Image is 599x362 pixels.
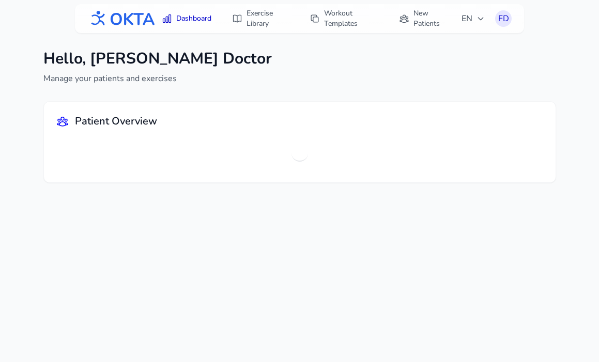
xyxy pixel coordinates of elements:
[455,8,491,29] button: EN
[226,4,295,33] a: Exercise Library
[303,4,384,33] a: Workout Templates
[43,50,272,68] h1: Hello, [PERSON_NAME] Doctor
[43,72,272,85] p: Manage your patients and exercises
[75,114,157,129] h2: Patient Overview
[156,9,218,28] a: Dashboard
[87,6,156,31] img: OKTA logo
[393,4,456,33] a: New Patients
[462,12,485,25] span: EN
[495,10,512,27] button: FD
